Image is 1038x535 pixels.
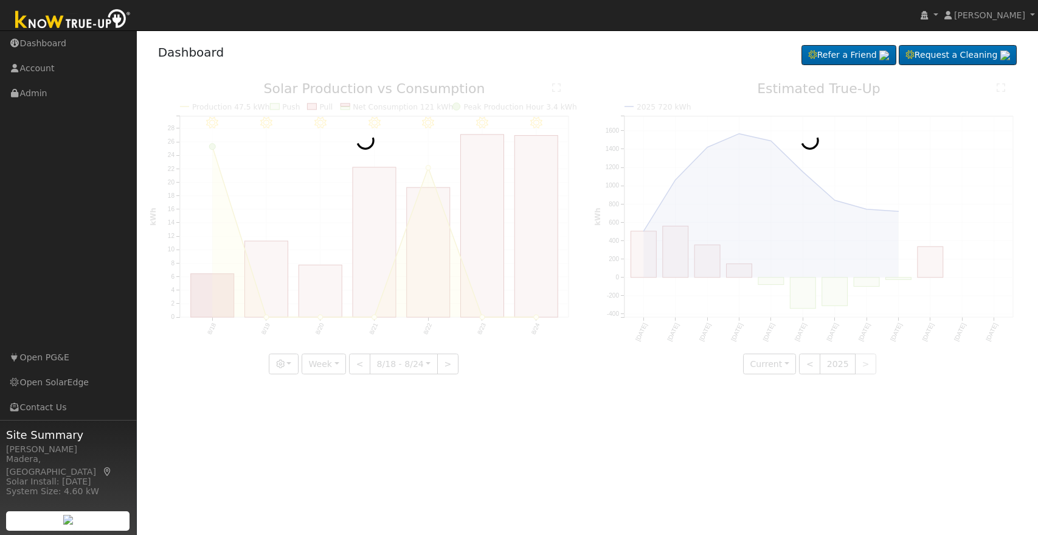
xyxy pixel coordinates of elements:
div: Madera, [GEOGRAPHIC_DATA] [6,453,130,478]
a: Refer a Friend [801,45,896,66]
img: retrieve [1000,51,1010,60]
a: Map [102,467,113,477]
img: Know True-Up [9,7,137,34]
div: System Size: 4.60 kW [6,485,130,498]
span: Site Summary [6,427,130,443]
div: Solar Install: [DATE] [6,475,130,488]
img: retrieve [879,51,889,60]
div: [PERSON_NAME] [6,443,130,456]
a: Request a Cleaning [899,45,1017,66]
img: retrieve [63,515,73,525]
a: Dashboard [158,45,224,60]
span: [PERSON_NAME] [954,10,1025,20]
